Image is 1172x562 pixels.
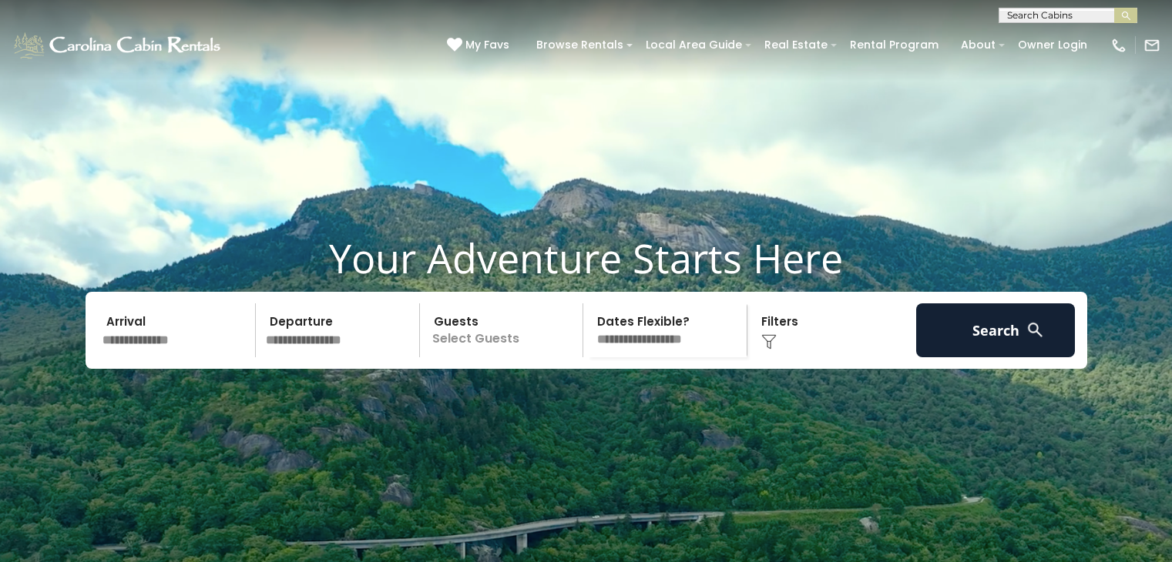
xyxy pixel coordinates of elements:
[638,33,750,57] a: Local Area Guide
[1143,37,1160,54] img: mail-regular-white.png
[1110,37,1127,54] img: phone-regular-white.png
[761,334,777,350] img: filter--v1.png
[1010,33,1095,57] a: Owner Login
[757,33,835,57] a: Real Estate
[1026,320,1045,340] img: search-regular-white.png
[425,303,583,357] p: Select Guests
[12,30,225,61] img: White-1-1-2.png
[842,33,946,57] a: Rental Program
[12,234,1160,282] h1: Your Adventure Starts Here
[465,37,509,53] span: My Favs
[447,37,513,54] a: My Favs
[953,33,1003,57] a: About
[916,303,1076,357] button: Search
[529,33,631,57] a: Browse Rentals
